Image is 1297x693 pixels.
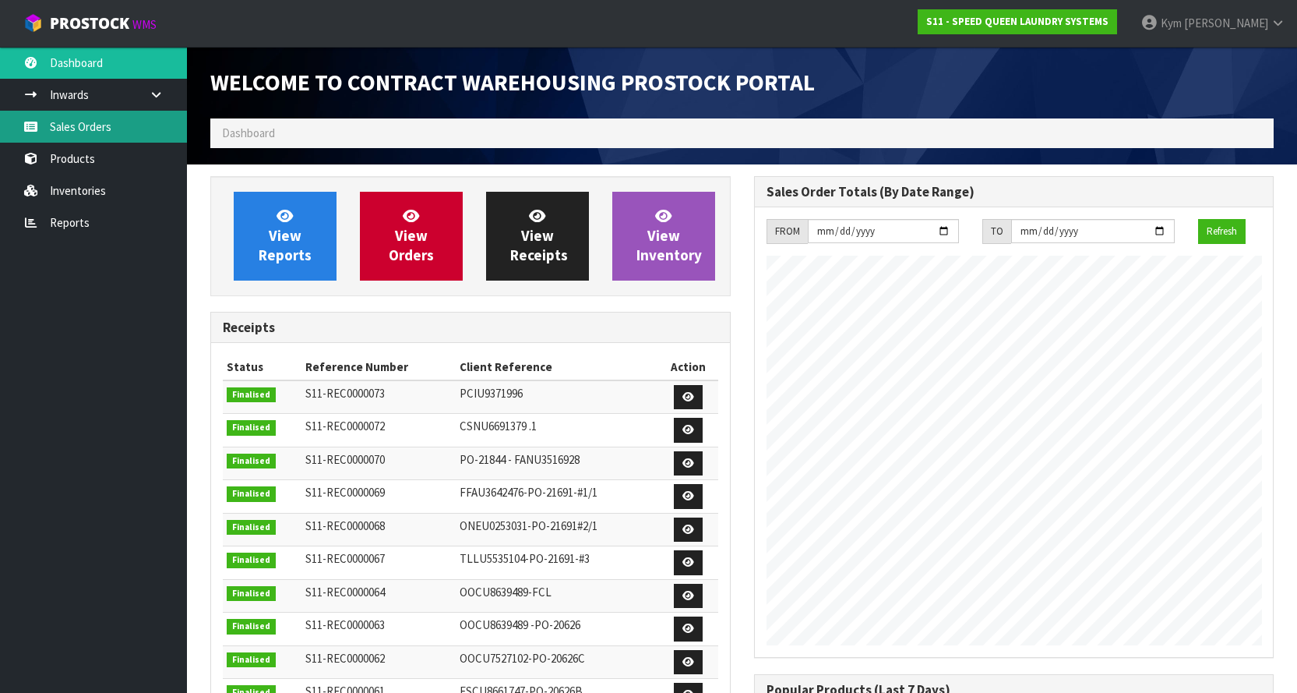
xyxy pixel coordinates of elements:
[227,586,276,602] span: Finalised
[234,192,337,281] a: ViewReports
[926,15,1108,28] strong: S11 - SPEED QUEEN LAUNDRY SYSTEMS
[305,651,385,666] span: S11-REC0000062
[305,617,385,632] span: S11-REC0000063
[460,452,580,467] span: PO-21844 - FANU3516928
[305,518,385,533] span: S11-REC0000068
[460,551,590,566] span: TLLU5535104-PO-21691-#3
[305,551,385,566] span: S11-REC0000067
[982,219,1011,244] div: TO
[50,13,129,34] span: ProStock
[227,387,276,403] span: Finalised
[305,485,385,500] span: S11-REC0000069
[227,652,276,668] span: Finalised
[23,13,43,33] img: cube-alt.png
[460,617,580,632] span: OOCU8639489 -PO-20626
[1198,219,1246,244] button: Refresh
[210,68,815,97] span: Welcome to Contract Warehousing ProStock Portal
[227,520,276,536] span: Finalised
[612,192,715,281] a: ViewInventory
[259,207,312,265] span: View Reports
[460,518,597,533] span: ONEU0253031-PO-21691#2/1
[305,386,385,401] span: S11-REC0000073
[360,192,463,281] a: ViewOrders
[636,207,702,265] span: View Inventory
[460,585,552,599] span: OOCU8639489-FCL
[389,207,434,265] span: View Orders
[510,207,568,265] span: View Receipts
[305,585,385,599] span: S11-REC0000064
[227,420,276,436] span: Finalised
[460,485,597,500] span: FFAU3642476-PO-21691-#1/1
[132,17,157,32] small: WMS
[456,355,658,380] th: Client Reference
[227,486,276,502] span: Finalised
[222,126,275,140] span: Dashboard
[305,419,385,433] span: S11-REC0000072
[767,185,1262,200] h3: Sales Order Totals (By Date Range)
[460,386,523,401] span: PCIU9371996
[767,219,808,244] div: FROM
[227,619,276,635] span: Finalised
[1184,16,1268,30] span: [PERSON_NAME]
[301,355,456,380] th: Reference Number
[227,553,276,568] span: Finalised
[1161,16,1182,30] span: Kym
[486,192,589,281] a: ViewReceipts
[658,355,718,380] th: Action
[223,320,718,335] h3: Receipts
[460,651,585,666] span: OOCU7527102-PO-20626C
[223,355,301,380] th: Status
[305,452,385,467] span: S11-REC0000070
[227,454,276,469] span: Finalised
[460,419,537,433] span: CSNU6691379 .1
